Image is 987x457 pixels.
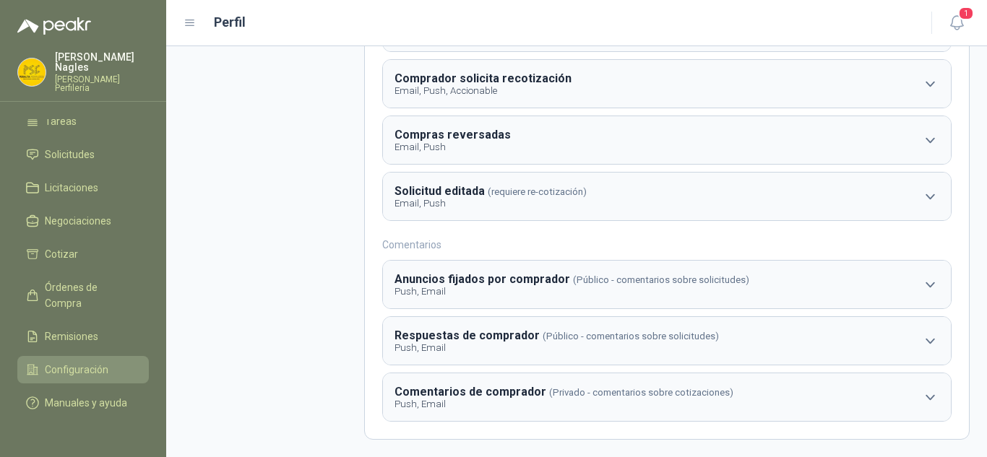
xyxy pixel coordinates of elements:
p: [PERSON_NAME] Nagles [55,52,149,72]
b: Comprador solicita recotización [395,71,572,85]
button: Compras reversadasEmail, Push [383,116,951,164]
a: Remisiones [17,323,149,350]
span: 1 [958,6,974,20]
span: Licitaciones [45,180,98,196]
a: Solicitudes [17,141,149,168]
button: Anuncios fijados por comprador(Público - comentarios sobre solicitudes)Push, Email [383,261,951,308]
span: Cotizar [45,246,78,262]
span: (Público - comentarios sobre solicitudes) [573,274,749,285]
button: Comentarios de comprador(Privado - comentarios sobre cotizaciones)Push, Email [383,373,951,421]
h1: Perfil [214,12,246,32]
button: Solicitud editada(requiere re-cotización)Email, Push [383,173,951,220]
p: Push, Email [395,286,749,297]
b: Comentarios de comprador [395,385,546,399]
img: Logo peakr [17,17,91,35]
a: Manuales y ayuda [17,389,149,417]
a: Cotizar [17,240,149,268]
p: Email, Push [395,198,587,209]
span: (Privado - comentarios sobre cotizaciones) [549,387,733,398]
span: (Público - comentarios sobre solicitudes) [543,331,719,341]
img: Company Logo [18,58,46,86]
b: Respuestas de comprador [395,328,540,342]
span: Tareas [45,113,77,129]
b: Compras reversadas [395,128,511,142]
span: Configuración [45,362,108,378]
a: Tareas [17,108,149,135]
a: Licitaciones [17,174,149,201]
span: Negociaciones [45,213,111,229]
span: Remisiones [45,328,98,344]
b: Solicitud editada [395,184,485,198]
p: Email, Push, Accionable [395,85,574,96]
p: Push, Email [395,399,733,409]
span: Órdenes de Compra [45,279,135,311]
p: Email, Push [395,142,514,152]
a: Negociaciones [17,207,149,235]
span: Manuales y ayuda [45,395,127,411]
button: Comprador solicita recotizaciónEmail, Push, Accionable [383,60,951,108]
p: [PERSON_NAME] Perfilería [55,75,149,92]
span: (requiere re-cotización) [488,186,587,197]
b: Anuncios fijados por comprador [395,272,570,286]
button: Respuestas de comprador(Público - comentarios sobre solicitudes)Push, Email [383,317,951,365]
p: Push, Email [395,342,719,353]
span: Solicitudes [45,147,95,162]
a: Configuración [17,356,149,383]
button: 1 [944,10,970,36]
a: Órdenes de Compra [17,274,149,317]
h3: Comentarios [382,237,952,253]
